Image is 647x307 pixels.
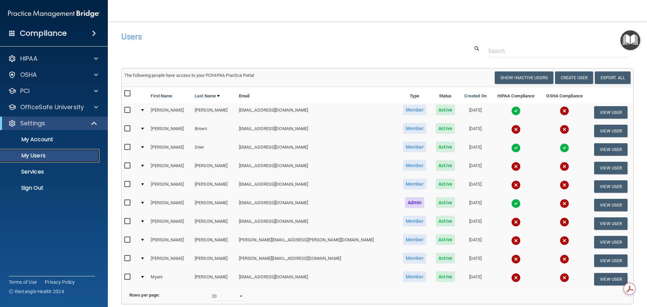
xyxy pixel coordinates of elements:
[403,160,427,171] span: Member
[4,185,96,191] p: Sign Out
[459,214,491,233] td: [DATE]
[192,177,236,196] td: [PERSON_NAME]
[8,87,98,95] a: PCI
[511,162,521,171] img: cross.ca9f0e7f.svg
[511,106,521,116] img: tick.e7d51cea.svg
[511,236,521,245] img: cross.ca9f0e7f.svg
[236,177,398,196] td: [EMAIL_ADDRESS][DOMAIN_NAME]
[436,123,455,134] span: Active
[403,123,427,134] span: Member
[595,71,630,84] a: Export All
[594,254,627,267] button: View User
[148,140,192,159] td: [PERSON_NAME]
[8,119,98,127] a: Settings
[148,103,192,122] td: [PERSON_NAME]
[4,168,96,175] p: Services
[459,233,491,251] td: [DATE]
[236,87,398,103] th: Email
[20,55,37,63] p: HIPAA
[192,140,236,159] td: Drier
[459,159,491,177] td: [DATE]
[560,143,569,153] img: tick.e7d51cea.svg
[403,271,427,282] span: Member
[459,251,491,270] td: [DATE]
[594,125,627,137] button: View User
[192,270,236,288] td: [PERSON_NAME]
[20,119,45,127] p: Settings
[148,122,192,140] td: [PERSON_NAME]
[560,217,569,227] img: cross.ca9f0e7f.svg
[20,29,67,38] h4: Compliance
[459,196,491,214] td: [DATE]
[20,87,30,95] p: PCI
[530,259,639,286] iframe: Drift Widget Chat Controller
[459,177,491,196] td: [DATE]
[403,142,427,152] span: Member
[236,103,398,122] td: [EMAIL_ADDRESS][DOMAIN_NAME]
[9,288,64,295] span: Ⓒ Rectangle Health 2024
[560,106,569,116] img: cross.ca9f0e7f.svg
[192,233,236,251] td: [PERSON_NAME]
[594,162,627,174] button: View User
[9,279,37,285] a: Terms of Use
[511,254,521,264] img: cross.ca9f0e7f.svg
[8,103,98,111] a: OfficeSafe University
[436,179,455,189] span: Active
[620,30,640,50] button: Open Resource Center
[148,233,192,251] td: [PERSON_NAME]
[192,251,236,270] td: [PERSON_NAME]
[436,160,455,171] span: Active
[20,71,37,79] p: OSHA
[436,104,455,115] span: Active
[45,279,75,285] a: Privacy Policy
[436,142,455,152] span: Active
[4,136,96,143] p: My Account
[511,125,521,134] img: cross.ca9f0e7f.svg
[560,236,569,245] img: cross.ca9f0e7f.svg
[511,217,521,227] img: cross.ca9f0e7f.svg
[436,271,455,282] span: Active
[541,87,588,103] th: OSHA Compliance
[459,122,491,140] td: [DATE]
[236,122,398,140] td: [EMAIL_ADDRESS][DOMAIN_NAME]
[236,196,398,214] td: [EMAIL_ADDRESS][DOMAIN_NAME]
[236,140,398,159] td: [EMAIL_ADDRESS][DOMAIN_NAME]
[192,159,236,177] td: [PERSON_NAME]
[488,45,628,57] input: Search
[560,180,569,190] img: cross.ca9f0e7f.svg
[594,143,627,156] button: View User
[192,122,236,140] td: Brown
[236,214,398,233] td: [EMAIL_ADDRESS][DOMAIN_NAME]
[403,234,427,245] span: Member
[459,140,491,159] td: [DATE]
[236,270,398,288] td: [EMAIL_ADDRESS][DOMAIN_NAME]
[8,71,98,79] a: OSHA
[4,152,96,159] p: My Users
[594,180,627,193] button: View User
[405,197,425,208] span: Admin
[403,179,427,189] span: Member
[436,197,455,208] span: Active
[236,159,398,177] td: [EMAIL_ADDRESS][DOMAIN_NAME]
[192,214,236,233] td: [PERSON_NAME]
[459,270,491,288] td: [DATE]
[151,92,172,100] a: First Name
[594,217,627,230] button: View User
[148,214,192,233] td: [PERSON_NAME]
[560,125,569,134] img: cross.ca9f0e7f.svg
[8,7,100,21] img: PMB logo
[192,196,236,214] td: [PERSON_NAME]
[436,234,455,245] span: Active
[594,236,627,248] button: View User
[511,180,521,190] img: cross.ca9f0e7f.svg
[148,196,192,214] td: [PERSON_NAME]
[403,104,427,115] span: Member
[495,71,553,84] button: Show Inactive Users
[431,87,460,103] th: Status
[594,106,627,119] button: View User
[560,254,569,264] img: cross.ca9f0e7f.svg
[459,103,491,122] td: [DATE]
[20,103,84,111] p: OfficeSafe University
[236,251,398,270] td: [PERSON_NAME][EMAIL_ADDRESS][DOMAIN_NAME]
[555,71,593,84] button: Create User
